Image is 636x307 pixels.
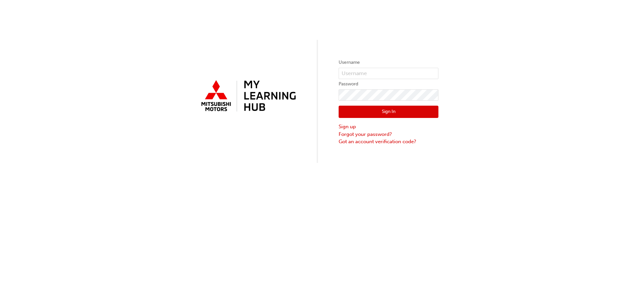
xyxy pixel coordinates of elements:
label: Password [339,80,438,88]
button: Sign In [339,106,438,118]
a: Sign up [339,123,438,131]
img: mmal [198,77,297,115]
label: Username [339,58,438,66]
a: Forgot your password? [339,131,438,138]
a: Got an account verification code? [339,138,438,146]
input: Username [339,68,438,79]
